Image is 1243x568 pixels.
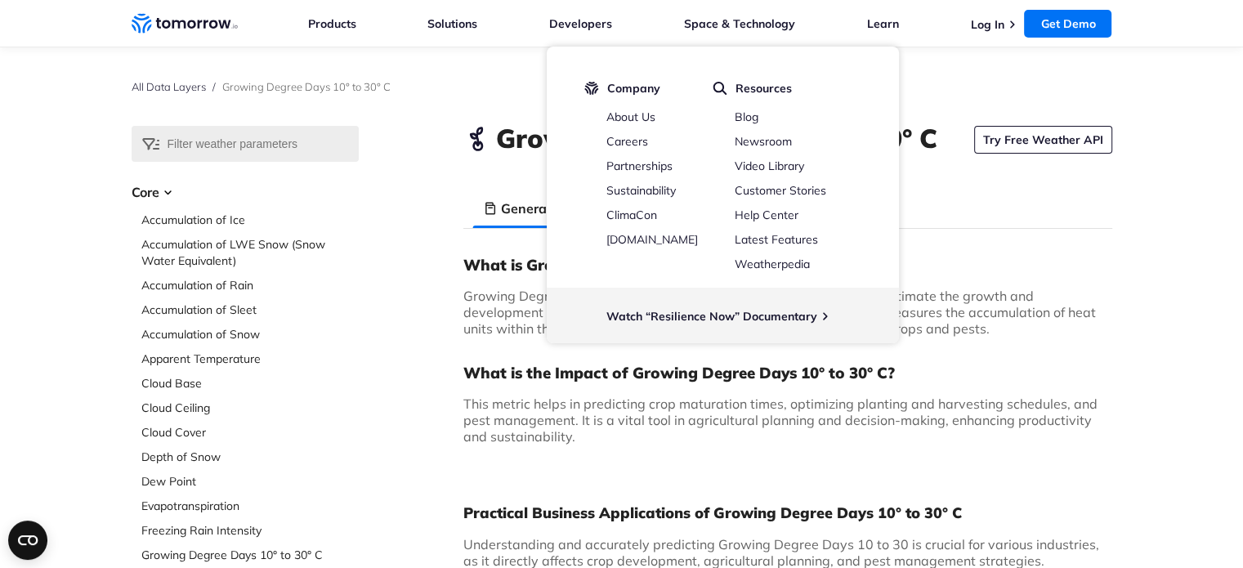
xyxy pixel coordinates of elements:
a: Sustainability [606,183,676,198]
span: Growing Degree Days 10° to 30° C [222,80,391,93]
a: Accumulation of Rain [141,277,359,293]
a: Log In [970,17,1004,32]
span: Company [607,81,660,96]
h2: Practical Business Applications of Growing Degree Days 10° to 30° C [463,503,1112,523]
a: ClimaCon [606,208,657,222]
a: Accumulation of Sleet [141,302,359,318]
h1: Growing Degree Days 10° to 30° C [496,120,937,156]
a: Evapotranspiration [141,498,359,514]
a: Developers [549,16,612,31]
img: tio-logo-icon.svg [584,81,599,96]
a: Learn [867,16,899,31]
h3: What is the Impact of Growing Degree Days 10° to 30° C? [463,363,1112,382]
a: Newsroom [735,134,792,149]
h3: Core [132,182,359,202]
a: Video Library [735,159,804,173]
a: Products [308,16,356,31]
span: This metric helps in predicting crop maturation times, optimizing planting and harvesting schedul... [463,396,1098,445]
a: Cloud Base [141,375,359,391]
a: Cloud Cover [141,424,359,441]
a: Careers [606,134,648,149]
a: Dew Point [141,473,359,490]
a: Customer Stories [735,183,826,198]
a: Growing Degree Days 10° to 30° C [141,547,359,563]
a: Space & Technology [684,16,795,31]
a: Accumulation of LWE Snow (Snow Water Equivalent) [141,236,359,269]
span: / [212,80,216,93]
a: Weatherpedia [735,257,810,271]
a: Partnerships [606,159,673,173]
h3: What is Growing Degree Days 10° to 30° C? [463,255,1112,275]
a: Watch “Resilience Now” Documentary [606,309,817,324]
a: Accumulation of Ice [141,212,359,228]
a: All Data Layers [132,80,206,93]
li: General Information [473,189,636,228]
h3: General Information [501,199,626,218]
a: About Us [606,110,655,124]
a: Try Free Weather API [974,126,1112,154]
a: Solutions [427,16,477,31]
a: Apparent Temperature [141,351,359,367]
img: magnifier.svg [713,81,727,96]
a: Accumulation of Snow [141,326,359,342]
span: Growing Degree Days (GDD) are a weather-based indicator used to estimate the growth and developme... [463,288,1096,337]
a: Get Demo [1024,10,1111,38]
button: Open CMP widget [8,521,47,560]
a: [DOMAIN_NAME] [606,232,698,247]
a: Help Center [735,208,798,222]
a: Freezing Rain Intensity [141,522,359,539]
a: Latest Features [735,232,818,247]
a: Depth of Snow [141,449,359,465]
a: Home link [132,11,238,36]
a: Cloud Ceiling [141,400,359,416]
a: Blog [735,110,758,124]
input: Filter weather parameters [132,126,359,162]
span: Resources [736,81,792,96]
